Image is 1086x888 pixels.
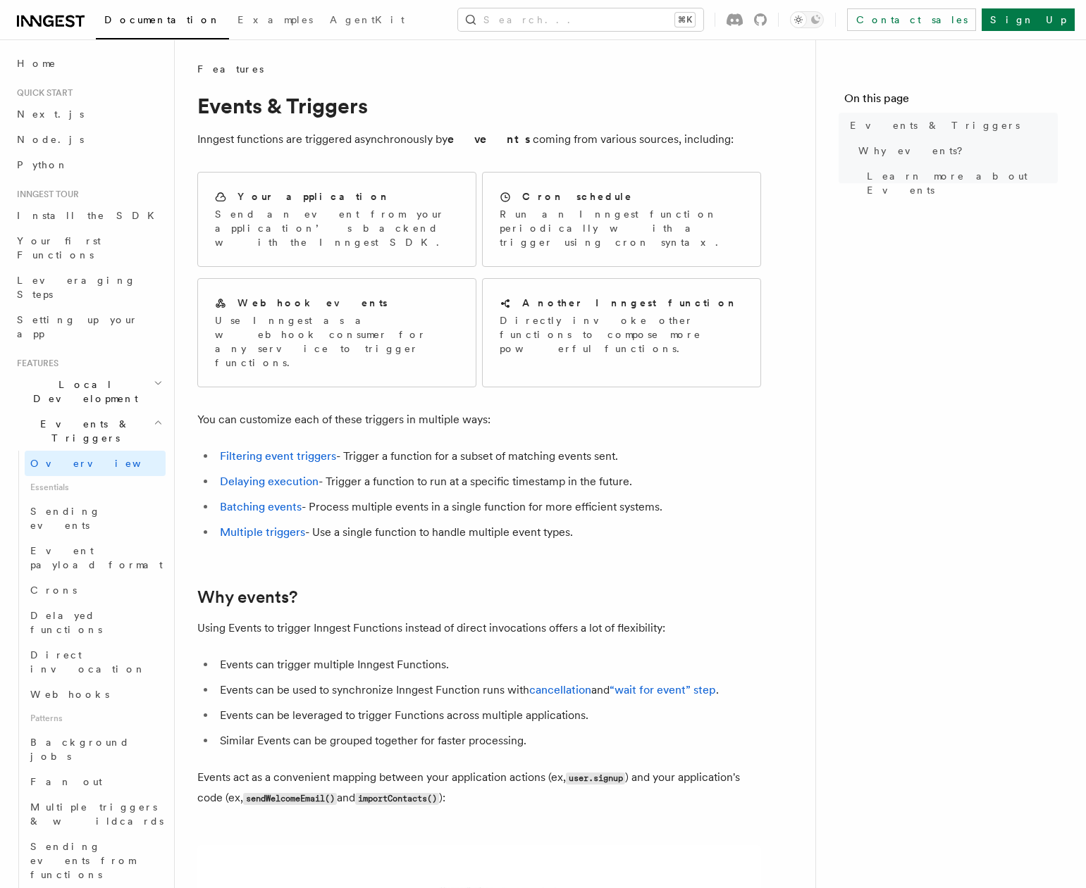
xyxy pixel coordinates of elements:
[30,801,163,827] span: Multiple triggers & wildcards
[25,794,166,834] a: Multiple triggers & wildcards
[30,545,163,570] span: Event payload format
[529,683,591,696] a: cancellation
[17,235,101,261] span: Your first Functions
[220,449,336,463] a: Filtering event triggers
[216,655,761,675] li: Events can trigger multiple Inngest Functions.
[216,523,761,542] li: - Use a single function to handle multiple event types.
[30,458,175,469] span: Overview
[982,8,1075,31] a: Sign Up
[25,769,166,794] a: Fan out
[522,296,738,310] h2: Another Inngest function
[844,90,1058,113] h4: On this page
[867,169,1058,197] span: Learn more about Events
[229,4,321,38] a: Examples
[25,577,166,603] a: Crons
[11,307,166,346] a: Setting up your app
[197,410,761,430] p: You can customize each of these triggers in multiple ways:
[96,4,229,39] a: Documentation
[30,506,101,531] span: Sending events
[610,683,716,696] a: “wait for event” step
[17,108,84,120] span: Next.js
[330,14,405,25] span: AgentKit
[11,358,58,369] span: Features
[25,451,166,476] a: Overview
[11,152,166,177] a: Python
[17,56,56,70] span: Home
[11,411,166,451] button: Events & Triggers
[482,172,761,267] a: Cron scheduleRun an Inngest function periodically with a trigger using cron syntax.
[197,130,761,149] p: Inngest functions are triggered asynchronously by coming from various sources, including:
[675,13,695,27] kbd: ⌘K
[30,649,146,675] span: Direct invocation
[220,500,302,513] a: Batching events
[237,296,388,310] h2: Webhook events
[11,101,166,127] a: Next.js
[197,618,761,638] p: Using Events to trigger Inngest Functions instead of direct invocations offers a lot of flexibility:
[861,163,1058,203] a: Learn more about Events
[25,603,166,642] a: Delayed functions
[500,313,743,356] p: Directly invoke other functions to compose more powerful functions.
[30,610,102,635] span: Delayed functions
[321,4,413,38] a: AgentKit
[790,11,824,28] button: Toggle dark mode
[11,51,166,76] a: Home
[220,475,319,488] a: Delaying execution
[30,776,102,787] span: Fan out
[197,278,476,387] a: Webhook eventsUse Inngest as a webhook consumer for any service to trigger functions.
[197,768,761,808] p: Events act as a convenient mapping between your application actions (ex, ) and your application's...
[17,159,68,170] span: Python
[30,689,109,700] span: Webhooks
[25,642,166,682] a: Direct invocation
[237,14,313,25] span: Examples
[11,127,166,152] a: Node.js
[197,62,264,76] span: Features
[30,737,130,762] span: Background jobs
[17,314,138,339] span: Setting up your app
[30,841,135,880] span: Sending events from functions
[11,228,166,268] a: Your first Functions
[243,793,337,805] code: sendWelcomeEmail()
[11,203,166,228] a: Install the SDK
[11,417,154,445] span: Events & Triggers
[853,138,1058,163] a: Why events?
[216,680,761,700] li: Events can be used to synchronize Inngest Function runs with and .
[448,132,533,146] strong: events
[11,189,79,200] span: Inngest tour
[25,730,166,769] a: Background jobs
[458,8,703,31] button: Search...⌘K
[566,773,625,784] code: user.signup
[215,313,459,370] p: Use Inngest as a webhook consumer for any service to trigger functions.
[11,377,154,406] span: Local Development
[17,210,163,221] span: Install the SDK
[237,189,390,204] h2: Your application
[197,93,761,118] h1: Events & Triggers
[11,87,73,99] span: Quick start
[858,144,973,158] span: Why events?
[500,207,743,249] p: Run an Inngest function periodically with a trigger using cron syntax.
[215,207,459,249] p: Send an event from your application’s backend with the Inngest SDK.
[30,584,77,596] span: Crons
[844,113,1058,138] a: Events & Triggers
[197,172,476,267] a: Your applicationSend an event from your application’s backend with the Inngest SDK.
[25,476,166,499] span: Essentials
[850,118,1020,132] span: Events & Triggers
[25,538,166,577] a: Event payload format
[355,793,439,805] code: importContacts()
[25,682,166,707] a: Webhooks
[216,497,761,517] li: - Process multiple events in a single function for more efficient systems.
[847,8,976,31] a: Contact sales
[17,134,84,145] span: Node.js
[17,275,136,300] span: Leveraging Steps
[25,499,166,538] a: Sending events
[216,706,761,725] li: Events can be leveraged to trigger Functions across multiple applications.
[25,834,166,887] a: Sending events from functions
[25,707,166,730] span: Patterns
[216,731,761,751] li: Similar Events can be grouped together for faster processing.
[11,268,166,307] a: Leveraging Steps
[216,446,761,466] li: - Trigger a function for a subset of matching events sent.
[11,372,166,411] button: Local Development
[104,14,221,25] span: Documentation
[522,189,633,204] h2: Cron schedule
[197,587,297,607] a: Why events?
[220,525,305,539] a: Multiple triggers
